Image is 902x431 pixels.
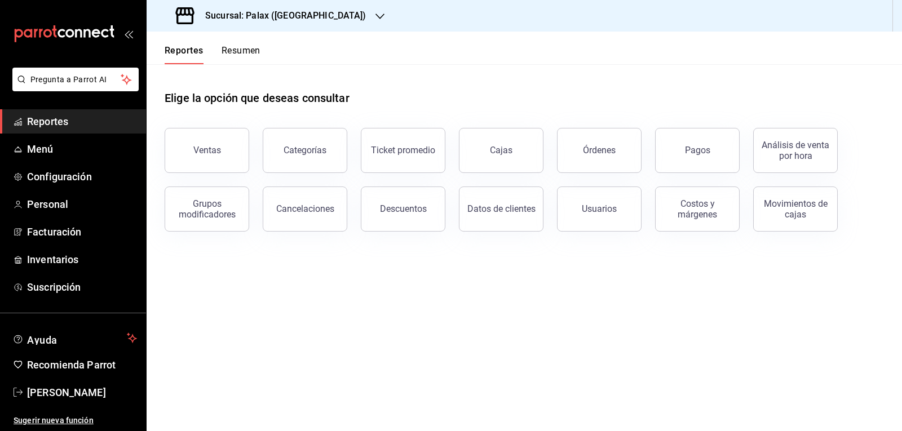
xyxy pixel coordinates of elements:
button: Cajas [459,128,543,173]
div: Ticket promedio [371,145,435,155]
span: Pregunta a Parrot AI [30,74,121,86]
div: Categorías [284,145,326,155]
button: open_drawer_menu [124,29,133,38]
button: Análisis de venta por hora [753,128,838,173]
button: Resumen [222,45,260,64]
a: Pregunta a Parrot AI [8,82,139,94]
span: Inventarios [27,252,137,267]
button: Categorías [263,128,347,173]
span: Recomienda Parrot [27,357,137,372]
div: Pagos [685,145,710,155]
span: [PERSON_NAME] [27,385,137,400]
button: Órdenes [557,128,642,173]
div: Órdenes [583,145,616,155]
button: Costos y márgenes [655,186,740,232]
span: Menú [27,141,137,157]
div: Descuentos [380,203,427,214]
span: Personal [27,197,137,212]
span: Reportes [27,114,137,129]
button: Cancelaciones [263,186,347,232]
span: Configuración [27,169,137,184]
button: Reportes [165,45,204,64]
button: Ticket promedio [361,128,445,173]
button: Ventas [165,128,249,173]
div: Análisis de venta por hora [760,140,830,161]
button: Pagos [655,128,740,173]
h3: Sucursal: Palax ([GEOGRAPHIC_DATA]) [196,9,366,23]
div: Cajas [490,145,512,155]
div: Datos de clientes [467,203,536,214]
div: Usuarios [582,203,617,214]
div: Cancelaciones [276,203,334,214]
button: Usuarios [557,186,642,232]
div: navigation tabs [165,45,260,64]
button: Movimientos de cajas [753,186,838,232]
div: Ventas [193,145,221,155]
button: Grupos modificadores [165,186,249,232]
span: Sugerir nueva función [14,415,137,426]
div: Movimientos de cajas [760,198,830,220]
div: Costos y márgenes [662,198,732,220]
button: Datos de clientes [459,186,543,232]
span: Suscripción [27,279,137,295]
span: Ayuda [27,331,122,345]
button: Pregunta a Parrot AI [12,68,139,91]
span: Facturación [27,224,137,239]
h1: Elige la opción que deseas consultar [165,90,350,106]
button: Descuentos [361,186,445,232]
div: Grupos modificadores [172,198,242,220]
